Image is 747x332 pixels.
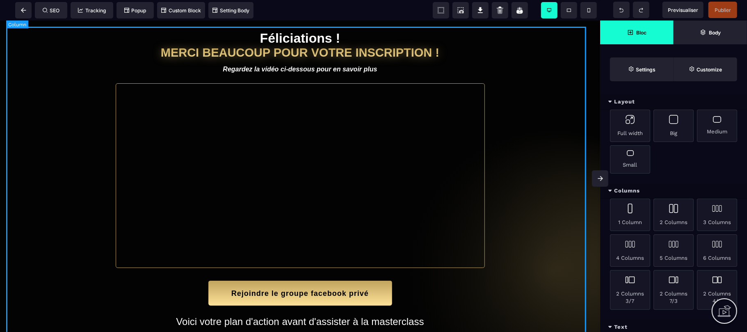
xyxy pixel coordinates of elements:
span: Open Style Manager [674,57,737,81]
span: Popup [124,7,146,14]
div: Columns [600,183,747,199]
div: Medium [697,110,737,142]
span: Open Layer Manager [674,21,747,44]
strong: Body [709,30,721,36]
span: Tracking [78,7,106,14]
div: Layout [600,94,747,110]
span: Setting Body [212,7,249,14]
strong: Bloc [636,30,646,36]
span: SEO [43,7,60,14]
div: 2 Columns 4/5 [697,270,737,310]
div: 2 Columns [653,199,694,231]
div: 4 Columns [610,234,650,267]
div: Big [653,110,694,142]
strong: Customize [697,66,722,73]
span: Previsualiser [668,7,698,13]
div: 6 Columns [697,234,737,267]
button: Rejoindre le groupe facebook privé [208,260,393,285]
div: Full width [610,110,650,142]
span: Publier [715,7,731,13]
div: 1 Column [610,199,650,231]
div: 5 Columns [653,234,694,267]
div: Small [610,145,650,174]
span: Screenshot [452,2,469,18]
h1: Merci beaucoup pour votre inscription ! [6,25,594,43]
span: View components [433,2,449,18]
div: 3 Columns [697,199,737,231]
span: Settings [610,57,674,81]
strong: Settings [636,66,656,73]
span: Custom Block [161,7,201,14]
b: Regardez la vidéo ci-dessous pour en savoir plus [223,45,377,53]
h1: Féliciations ! [6,6,594,25]
h2: Voici votre plan d'action avant d'assister à la masterclass [6,291,594,311]
span: Open Blocks [600,21,674,44]
div: 2 Columns 3/7 [610,270,650,310]
span: Preview [662,2,704,18]
div: 2 Columns 7/3 [653,270,694,310]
